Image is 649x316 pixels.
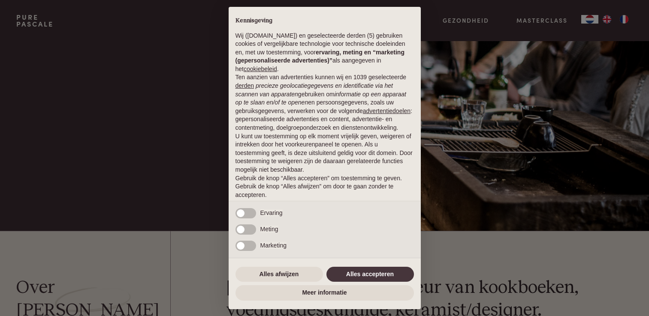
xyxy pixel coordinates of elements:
p: Gebruik de knop “Alles accepteren” om toestemming te geven. Gebruik de knop “Alles afwijzen” om d... [235,174,414,200]
button: derden [235,82,254,90]
a: cookiebeleid [244,66,277,72]
button: Meer informatie [235,285,414,301]
p: U kunt uw toestemming op elk moment vrijelijk geven, weigeren of intrekken door het voorkeurenpan... [235,132,414,174]
button: advertentiedoelen [363,107,411,116]
button: Alles afwijzen [235,267,323,282]
em: precieze geolocatiegegevens en identificatie via het scannen van apparaten [235,82,393,98]
span: Marketing [260,242,287,249]
button: Alles accepteren [326,267,414,282]
span: Meting [260,226,278,233]
h2: Kennisgeving [235,17,414,25]
strong: ervaring, meting en “marketing (gepersonaliseerde advertenties)” [235,49,404,64]
em: informatie op een apparaat op te slaan en/of te openen [235,91,407,106]
p: Ten aanzien van advertenties kunnen wij en 1039 geselecteerde gebruiken om en persoonsgegevens, z... [235,73,414,132]
span: Ervaring [260,209,283,216]
p: Wij ([DOMAIN_NAME]) en geselecteerde derden (5) gebruiken cookies of vergelijkbare technologie vo... [235,32,414,74]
